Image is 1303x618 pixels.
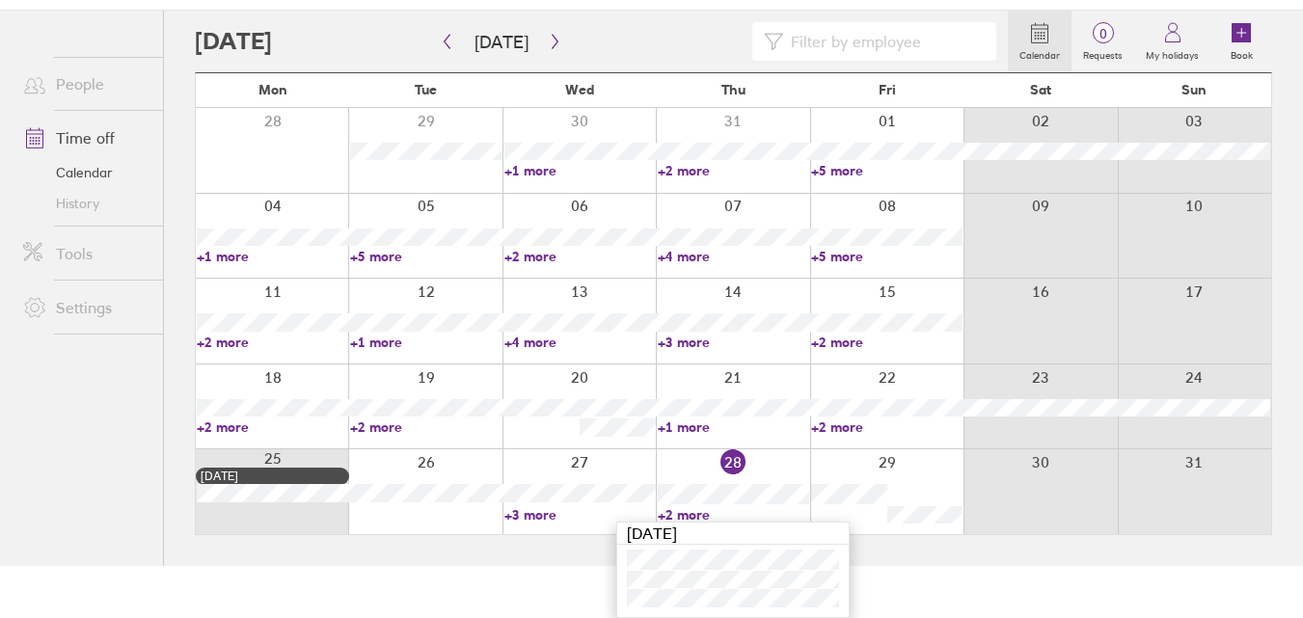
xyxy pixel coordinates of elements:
span: Tue [415,82,437,97]
a: 0Requests [1072,11,1134,72]
span: Mon [258,82,287,97]
a: +2 more [504,248,656,265]
a: My holidays [1134,11,1210,72]
span: Fri [879,82,896,97]
label: Calendar [1008,44,1072,62]
a: People [8,65,163,103]
label: My holidays [1134,44,1210,62]
a: +2 more [811,418,963,436]
span: Wed [565,82,594,97]
a: +2 more [658,506,809,524]
span: Sat [1030,82,1051,97]
a: +2 more [350,418,502,436]
a: +2 more [197,334,348,351]
div: [DATE] [201,470,344,483]
a: +5 more [811,162,963,179]
a: +3 more [658,334,809,351]
a: Time off [8,119,163,157]
a: History [8,188,163,219]
a: +2 more [811,334,963,351]
a: Settings [8,288,163,327]
a: +2 more [658,162,809,179]
a: +5 more [811,248,963,265]
a: +3 more [504,506,656,524]
span: Thu [721,82,746,97]
button: [DATE] [459,26,544,58]
a: Book [1210,11,1272,72]
span: Sun [1181,82,1207,97]
a: +1 more [658,418,809,436]
a: +1 more [197,248,348,265]
a: +1 more [504,162,656,179]
a: Tools [8,234,163,273]
label: Requests [1072,44,1134,62]
a: Calendar [1008,11,1072,72]
span: 0 [1072,26,1134,41]
a: +5 more [350,248,502,265]
a: +2 more [197,418,348,436]
div: [DATE] [617,523,849,545]
a: +1 more [350,334,502,351]
input: Filter by employee [783,23,985,60]
a: +4 more [658,248,809,265]
a: Calendar [8,157,163,188]
a: +4 more [504,334,656,351]
label: Book [1219,44,1264,62]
